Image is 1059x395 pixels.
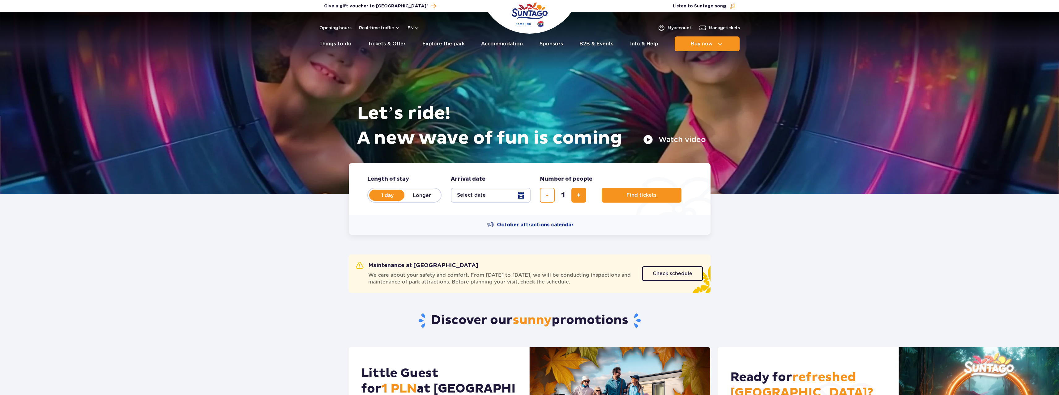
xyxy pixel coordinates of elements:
[357,101,706,151] h1: Let’s ride! A new wave of fun is coming
[643,135,706,145] button: Watch video
[451,175,485,183] span: Arrival date
[658,24,691,32] a: Myaccount
[404,189,440,202] label: Longer
[579,36,613,51] a: B2B & Events
[497,221,574,228] span: October attractions calendar
[319,25,352,31] a: Opening hours
[642,266,703,281] a: Check schedule
[451,188,531,203] button: Select date
[653,271,692,276] span: Check schedule
[540,36,563,51] a: Sponsors
[571,188,586,203] button: add ticket
[368,272,634,285] span: We care about your safety and comfort. From [DATE] to [DATE], we will be conducting inspections a...
[349,163,711,215] form: Planning your visit to Park of Poland
[513,313,552,328] span: sunny
[626,192,656,198] span: Find tickets
[699,24,740,32] a: Managetickets
[673,3,726,9] span: Listen to Suntago song
[422,36,465,51] a: Explore the park
[691,41,713,47] span: Buy now
[370,189,405,202] label: 1 day
[319,36,352,51] a: Things to do
[668,25,691,31] span: My account
[540,188,555,203] button: remove ticket
[481,36,523,51] a: Accommodation
[675,36,740,51] button: Buy now
[630,36,658,51] a: Info & Help
[367,175,409,183] span: Length of stay
[540,175,592,183] span: Number of people
[348,313,711,329] h2: Discover our promotions
[368,36,406,51] a: Tickets & Offer
[709,25,740,31] span: Manage tickets
[673,3,735,9] button: Listen to Suntago song
[324,3,428,9] span: Give a gift voucher to [GEOGRAPHIC_DATA]!
[356,262,478,269] h2: Maintenance at [GEOGRAPHIC_DATA]
[487,221,574,229] a: October attractions calendar
[408,25,419,31] button: en
[602,188,681,203] button: Find tickets
[324,2,436,10] a: Give a gift voucher to [GEOGRAPHIC_DATA]!
[556,188,570,203] input: number of tickets
[359,25,400,30] button: Real-time traffic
